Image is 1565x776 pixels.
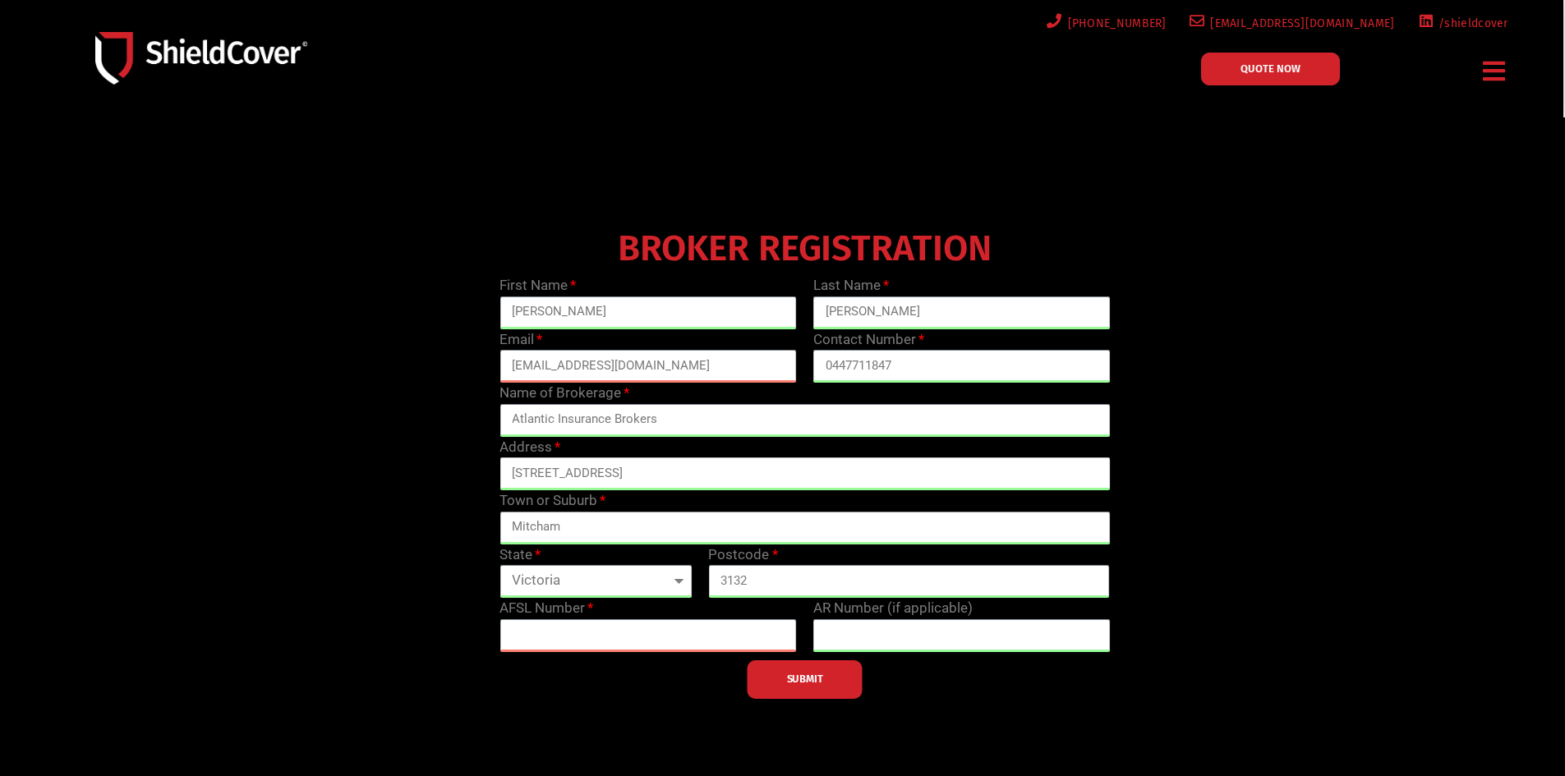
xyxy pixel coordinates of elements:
a: [PHONE_NUMBER] [1043,13,1167,34]
span: QUOTE NOW [1240,63,1300,74]
label: Postcode [708,544,777,566]
span: [PHONE_NUMBER] [1062,13,1167,34]
a: /shieldcover [1415,13,1508,34]
label: Name of Brokerage [499,383,629,404]
label: Contact Number [813,329,924,351]
a: QUOTE NOW [1201,53,1340,85]
button: SUBMIT [748,660,863,699]
label: AR Number (if applicable) [813,598,973,619]
span: /shieldcover [1433,13,1508,34]
div: Menu Toggle [1477,52,1512,90]
label: Email [499,329,542,351]
span: SUBMIT [787,677,823,681]
label: Town or Suburb [499,490,605,512]
h4: BROKER REGISTRATION [491,239,1118,259]
label: First Name [499,275,576,296]
label: AFSL Number [499,598,593,619]
span: [EMAIL_ADDRESS][DOMAIN_NAME] [1204,13,1394,34]
img: Shield-Cover-Underwriting-Australia-logo-full [95,32,307,84]
label: State [499,544,541,566]
label: Last Name [813,275,889,296]
label: Address [499,437,560,458]
a: [EMAIL_ADDRESS][DOMAIN_NAME] [1186,13,1395,34]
